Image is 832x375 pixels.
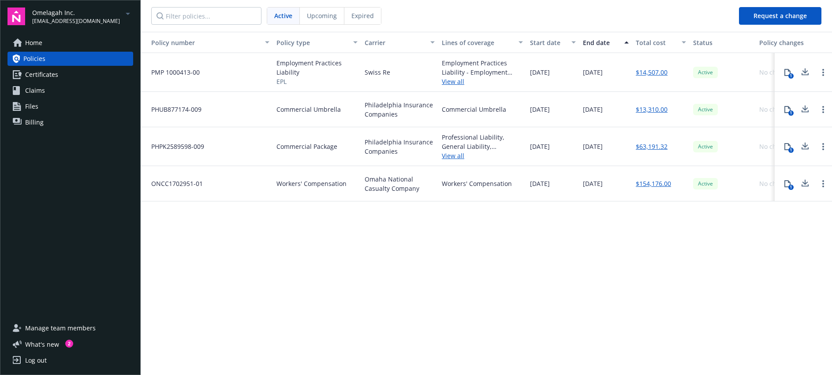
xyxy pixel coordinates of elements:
[442,133,523,151] div: Professional Liability, General Liability, Commercial Auto Liability, Commercial Property, Sexual...
[442,58,523,77] div: Employment Practices Liability - Employment Practices Liability
[7,36,133,50] a: Home
[583,179,603,188] span: [DATE]
[636,179,671,188] a: $154,176.00
[583,38,619,47] div: End date
[7,8,25,25] img: navigator-logo.svg
[25,36,42,50] span: Home
[365,100,435,119] span: Philadelphia Insurance Companies
[25,83,45,98] span: Claims
[442,38,513,47] div: Lines of coverage
[530,68,550,77] span: [DATE]
[788,185,794,190] div: 1
[690,32,756,53] button: Status
[361,32,438,53] button: Carrier
[788,110,794,116] div: 1
[583,68,603,77] span: [DATE]
[739,7,821,25] button: Request a change
[7,321,133,335] a: Manage team members
[697,143,714,151] span: Active
[759,105,794,114] div: No changes
[307,11,337,20] span: Upcoming
[788,73,794,79] div: 1
[632,32,690,53] button: Total cost
[351,11,374,20] span: Expired
[276,58,358,77] span: Employment Practices Liability
[276,77,358,86] span: EPL
[7,83,133,98] a: Claims
[276,38,348,47] div: Policy type
[25,321,96,335] span: Manage team members
[144,38,260,47] div: Policy number
[276,142,337,151] span: Commercial Package
[759,179,794,188] div: No changes
[442,151,523,160] a: View all
[636,68,668,77] a: $14,507.00
[32,8,133,25] button: Omelagah Inc.[EMAIL_ADDRESS][DOMAIN_NAME]arrowDropDown
[697,68,714,76] span: Active
[530,179,550,188] span: [DATE]
[7,99,133,114] a: Files
[144,142,204,151] span: PHPK2589598-009
[636,38,676,47] div: Total cost
[144,68,200,77] span: PMP 1000413-00
[818,104,828,115] a: Open options
[276,105,341,114] span: Commercial Umbrella
[32,17,120,25] span: [EMAIL_ADDRESS][DOMAIN_NAME]
[123,8,133,19] a: arrowDropDown
[25,68,58,82] span: Certificates
[818,67,828,78] a: Open options
[788,148,794,153] div: 1
[365,174,435,193] span: Omaha National Casualty Company
[530,142,550,151] span: [DATE]
[7,52,133,66] a: Policies
[274,11,292,20] span: Active
[32,8,120,17] span: Omelagah Inc.
[693,38,752,47] div: Status
[779,64,796,81] button: 1
[7,340,73,349] button: What's new2
[530,38,566,47] div: Start date
[697,180,714,188] span: Active
[530,105,550,114] span: [DATE]
[442,179,512,188] div: Workers' Compensation
[636,142,668,151] a: $63,191.32
[25,99,38,114] span: Files
[7,68,133,82] a: Certificates
[7,115,133,129] a: Billing
[818,141,828,152] a: Open options
[25,353,47,367] div: Log out
[526,32,579,53] button: Start date
[759,142,794,151] div: No changes
[779,175,796,193] button: 1
[365,38,425,47] div: Carrier
[779,101,796,118] button: 1
[276,179,347,188] span: Workers' Compensation
[779,138,796,155] button: 1
[756,32,811,53] button: Policy changes
[579,32,632,53] button: End date
[759,38,807,47] div: Policy changes
[23,52,45,66] span: Policies
[583,105,603,114] span: [DATE]
[65,340,73,348] div: 2
[273,32,361,53] button: Policy type
[144,179,203,188] span: ONCC1702951-01
[144,105,201,114] span: PHUB877174-009
[151,7,261,25] input: Filter policies...
[442,105,506,114] div: Commercial Umbrella
[636,105,668,114] a: $13,310.00
[438,32,526,53] button: Lines of coverage
[25,340,59,349] span: What ' s new
[365,68,390,77] span: Swiss Re
[759,68,794,77] div: No changes
[583,142,603,151] span: [DATE]
[697,106,714,114] span: Active
[144,38,260,47] div: Toggle SortBy
[818,178,828,189] a: Open options
[442,77,523,86] a: View all
[25,115,44,129] span: Billing
[365,137,435,156] span: Philadelphia Insurance Companies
